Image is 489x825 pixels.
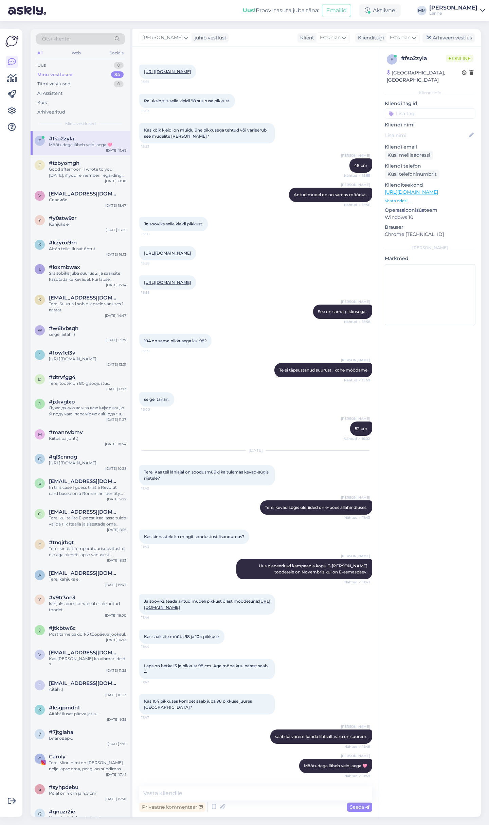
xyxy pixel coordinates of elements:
[49,454,77,460] span: #ql3cnndg
[259,563,368,574] span: Uus planeeritud kampaania kogu E-[PERSON_NAME] toodetele on Novembris kui on E-esmaspäev.
[105,582,126,587] div: [DATE] 19:47
[355,34,384,41] div: Klienditugi
[65,121,96,127] span: Minu vestlused
[350,804,369,810] span: Saada
[49,625,76,631] span: #jtkbtw6c
[49,325,78,331] span: #w61vbsqh
[38,756,41,761] span: C
[38,138,41,143] span: f
[49,270,126,282] div: Siis sobiks juba suurus 2, ja saaksite kasutada ka kevadel, kui lapse [PERSON_NAME] ei muutu.
[49,546,126,558] div: Tere, kindlat temperatuurisoovitust ei ole aga oleneb lapse vanusest [PERSON_NAME] lisada saabast...
[344,378,370,383] span: Nähtud ✓ 15:59
[105,613,126,618] div: [DATE] 16:00
[144,98,230,103] span: Paluksin siis selle kleidi 98 suuruse pikkust.
[144,397,169,402] span: selge, tänan.
[36,49,44,57] div: All
[141,407,167,412] span: 16:00
[141,680,167,685] span: 11:47
[144,599,270,610] span: Ja sooviks teada antud mudeli pikkust õlast mõõdetuna:
[49,760,126,772] div: Tere! Minu nimi on [PERSON_NAME] nelja lapse ema, peagi on sündimas viies laps meie perre. Seoses...
[37,109,65,116] div: Arhiveeritud
[39,732,41,737] span: 7
[385,121,475,128] p: Kliendi nimi
[49,784,78,790] span: #syhpdebu
[144,251,191,256] a: [URL][DOMAIN_NAME]
[341,753,370,758] span: [PERSON_NAME]
[385,143,475,151] p: Kliendi email
[39,267,41,272] span: l
[38,652,41,657] span: v
[192,34,227,41] div: juhib vestlust
[49,405,126,417] div: Дуже дякую вам за всю інформацію. Я подумаю, переміряю свій одяг в грудях і оберу. Гарного вам дня.
[37,81,71,87] div: Tiimi vestlused
[106,417,126,422] div: [DATE] 11:27
[385,151,433,160] div: Küsi meiliaadressi
[49,650,120,656] span: vizzano.official@gmail.com
[385,100,475,107] p: Kliendi tag'id
[385,182,475,189] p: Klienditeekond
[38,328,42,333] span: w
[37,90,62,97] div: AI Assistent
[105,442,126,447] div: [DATE] 10:54
[49,484,126,497] div: In this case I guess that a Revolut card based on a Romanian identity would not be accepted as we...
[429,5,485,16] a: [PERSON_NAME]Lenne
[141,108,167,114] span: 15:53
[49,160,79,166] span: #tzbyomgh
[38,572,41,578] span: a
[385,255,475,262] p: Märkmed
[385,214,475,221] p: Windows 10
[49,246,126,252] div: AItäh teile! Ilusat õhtut
[49,601,126,613] div: kahjuks poes kohapeal ei ole antud toodet.
[111,71,124,78] div: 34
[38,511,41,516] span: O
[106,227,126,233] div: [DATE] 16:25
[105,203,126,208] div: [DATE] 18:47
[105,692,126,698] div: [DATE] 10:23
[49,570,120,576] span: aaaydz01@gmail.com
[49,356,126,362] div: [URL][DOMAIN_NAME]
[105,313,126,318] div: [DATE] 14:47
[39,787,41,792] span: s
[108,741,126,746] div: [DATE] 9:15
[385,245,475,251] div: [PERSON_NAME]
[344,580,370,585] span: Nähtud ✓ 11:43
[49,711,126,717] div: Aitäh! Ilusat päeva jätku.
[49,686,126,692] div: Aitäh :)
[341,358,370,363] span: [PERSON_NAME]
[139,803,205,812] div: Privaatne kommentaar
[275,734,367,739] span: saab ka varem kanda lihtsalt varu on suurem.
[107,558,126,563] div: [DATE] 8:53
[38,377,41,382] span: d
[417,6,427,15] div: MM
[141,79,167,84] span: 15:52
[106,252,126,257] div: [DATE] 16:13
[144,663,269,674] span: Laps on hetkel 3 ja pikkust 98 cm. Aga mõne kuu pärast saab 4.
[401,54,446,63] div: # fso2zyla
[322,4,351,17] button: Emailid
[106,338,126,343] div: [DATE] 13:37
[49,790,126,796] div: Pöial on 4 cm ja 4,5 cm
[243,6,319,15] div: Proovi tasuta juba täna:
[385,108,475,119] input: Lisa tag
[385,162,475,170] p: Kliendi telefon
[391,57,393,62] span: f
[341,416,370,421] span: [PERSON_NAME]
[49,197,126,203] div: Спасибо
[359,4,401,17] div: Aktiivne
[37,99,47,106] div: Kõik
[106,668,126,673] div: [DATE] 11:25
[49,735,126,741] div: Благодарю
[38,481,41,486] span: b
[141,644,167,649] span: 11:44
[39,162,41,168] span: t
[49,595,75,601] span: #y9tr3oe3
[49,331,126,338] div: selge, aitäh :)
[49,142,126,148] div: Mõõtudega läheb veidi aega 🩷
[106,362,126,367] div: [DATE] 13:31
[49,240,77,246] span: #kzyox9rn
[49,515,126,527] div: Tere, kui tellite E-poest Itaaliasse tuleb valida riik Itaalia ja sisestada oma kodune aadress.
[107,527,126,532] div: [DATE] 8:56
[141,486,167,491] span: 11:42
[105,796,126,802] div: [DATE] 15:50
[341,553,370,558] span: [PERSON_NAME]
